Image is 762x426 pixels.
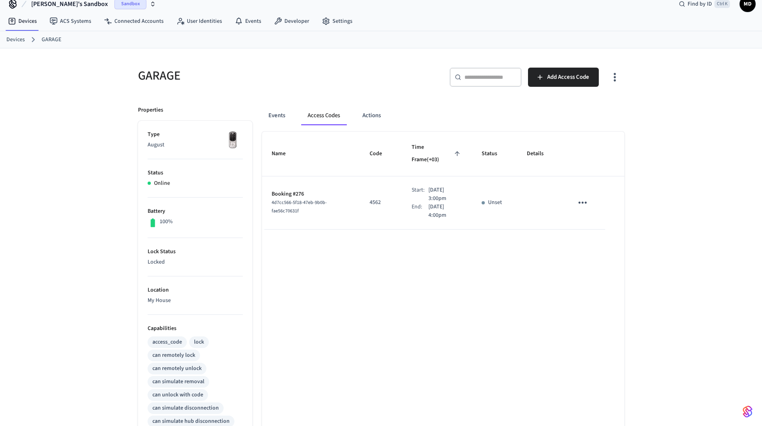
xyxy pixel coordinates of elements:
div: lock [194,338,204,346]
a: GARAGE [42,36,61,44]
p: Properties [138,106,163,114]
span: 4d7cc566-5f18-47eb-9b0b-fae56c70631f [272,199,327,214]
button: Add Access Code [528,68,599,87]
h5: GARAGE [138,68,376,84]
a: Events [228,14,268,28]
p: Type [148,130,243,139]
div: can remotely lock [152,351,195,360]
p: Unset [488,198,502,207]
a: Devices [6,36,25,44]
p: My House [148,296,243,305]
p: Battery [148,207,243,216]
button: Events [262,106,292,125]
table: sticky table [262,132,624,230]
img: Yale Assure Touchscreen Wifi Smart Lock, Satin Nickel, Front [223,130,243,150]
div: End: [412,203,428,220]
span: Details [527,148,554,160]
a: ACS Systems [43,14,98,28]
div: ant example [262,106,624,125]
div: can simulate hub disconnection [152,417,230,426]
p: Lock Status [148,248,243,256]
span: Status [482,148,508,160]
p: [DATE] 3:00pm [428,186,463,203]
a: Devices [2,14,43,28]
div: access_code [152,338,182,346]
span: Code [370,148,392,160]
p: 4562 [370,198,392,207]
a: Developer [268,14,316,28]
button: Actions [356,106,387,125]
span: Time Frame(+03) [412,141,462,166]
p: 100% [160,218,173,226]
a: Settings [316,14,359,28]
div: can remotely unlock [152,364,202,373]
p: Capabilities [148,324,243,333]
a: Connected Accounts [98,14,170,28]
p: Online [154,179,170,188]
p: Locked [148,258,243,266]
div: can simulate disconnection [152,404,219,412]
button: Access Codes [301,106,346,125]
img: SeamLogoGradient.69752ec5.svg [743,405,752,418]
p: August [148,141,243,149]
div: can simulate removal [152,378,204,386]
p: Location [148,286,243,294]
p: Status [148,169,243,177]
div: can unlock with code [152,391,203,399]
span: Add Access Code [547,72,589,82]
p: [DATE] 4:00pm [428,203,463,220]
a: User Identities [170,14,228,28]
p: Booking #276 [272,190,351,198]
div: Start: [412,186,428,203]
span: Name [272,148,296,160]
